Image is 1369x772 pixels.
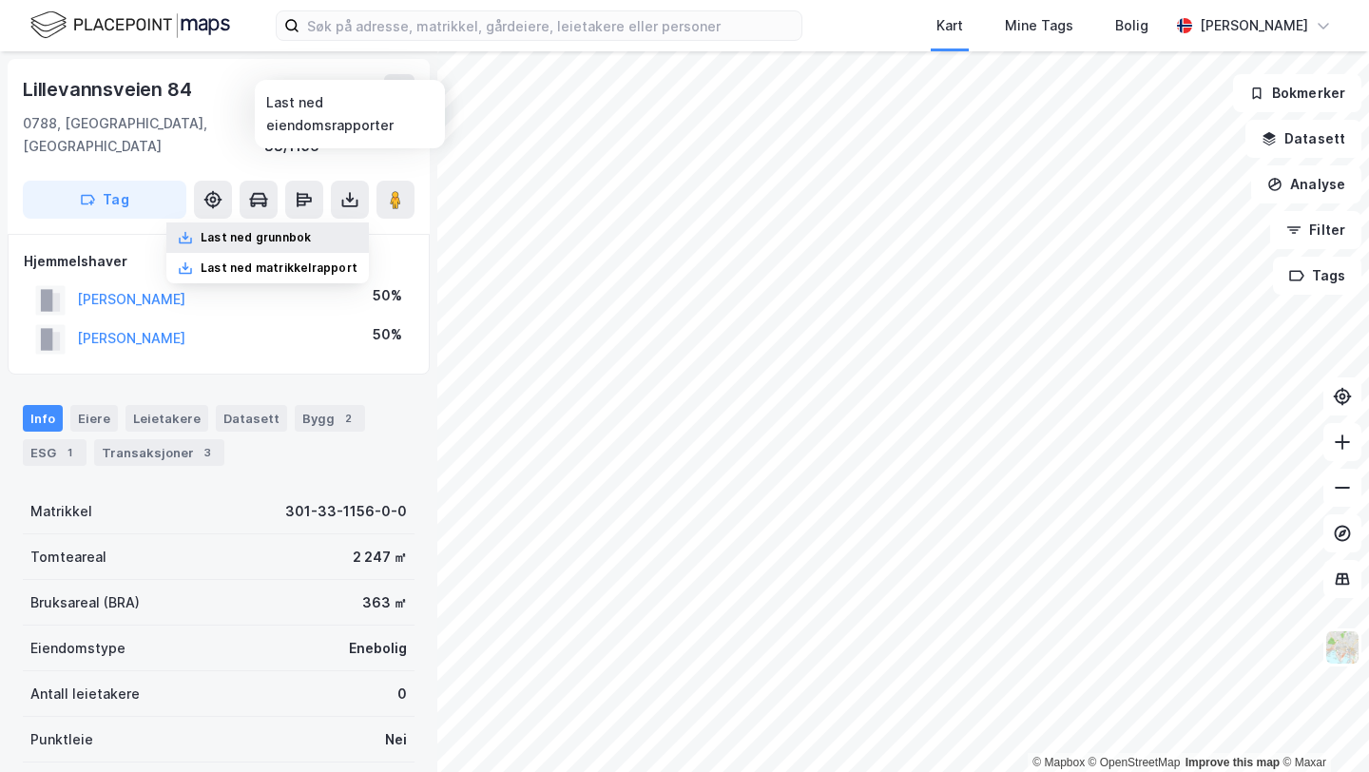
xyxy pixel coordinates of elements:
[216,405,287,432] div: Datasett
[70,405,118,432] div: Eiere
[1200,14,1308,37] div: [PERSON_NAME]
[299,11,801,40] input: Søk på adresse, matrikkel, gårdeiere, leietakere eller personer
[125,405,208,432] div: Leietakere
[1274,681,1369,772] div: Kontrollprogram for chat
[30,728,93,751] div: Punktleie
[338,409,357,428] div: 2
[1186,756,1280,769] a: Improve this map
[23,439,87,466] div: ESG
[397,683,407,705] div: 0
[1005,14,1073,37] div: Mine Tags
[1324,629,1360,666] img: Z
[1032,756,1085,769] a: Mapbox
[373,284,402,307] div: 50%
[23,74,195,105] div: Lillevannsveien 84
[94,439,224,466] div: Transaksjoner
[1274,681,1369,772] iframe: Chat Widget
[1089,756,1181,769] a: OpenStreetMap
[30,9,230,42] img: logo.f888ab2527a4732fd821a326f86c7f29.svg
[264,112,415,158] div: [GEOGRAPHIC_DATA], 33/1156
[1273,257,1361,295] button: Tags
[201,261,357,276] div: Last ned matrikkelrapport
[1251,165,1361,203] button: Analyse
[385,728,407,751] div: Nei
[24,250,414,273] div: Hjemmelshaver
[30,591,140,614] div: Bruksareal (BRA)
[1245,120,1361,158] button: Datasett
[30,500,92,523] div: Matrikkel
[349,637,407,660] div: Enebolig
[23,181,186,219] button: Tag
[1270,211,1361,249] button: Filter
[353,546,407,569] div: 2 247 ㎡
[30,683,140,705] div: Antall leietakere
[23,405,63,432] div: Info
[1115,14,1148,37] div: Bolig
[936,14,963,37] div: Kart
[30,546,106,569] div: Tomteareal
[373,323,402,346] div: 50%
[1233,74,1361,112] button: Bokmerker
[201,230,311,245] div: Last ned grunnbok
[60,443,79,462] div: 1
[198,443,217,462] div: 3
[362,591,407,614] div: 363 ㎡
[23,112,264,158] div: 0788, [GEOGRAPHIC_DATA], [GEOGRAPHIC_DATA]
[285,500,407,523] div: 301-33-1156-0-0
[30,637,125,660] div: Eiendomstype
[295,405,365,432] div: Bygg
